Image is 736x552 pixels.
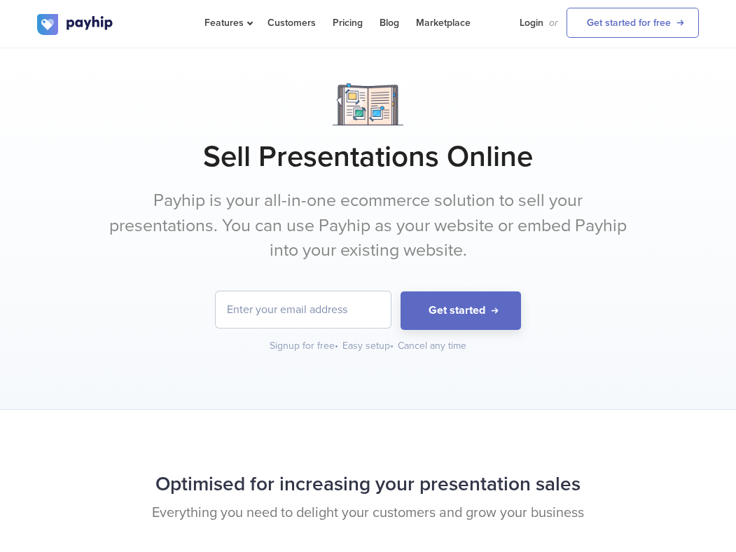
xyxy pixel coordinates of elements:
p: Everything you need to delight your customers and grow your business [37,503,700,523]
div: Easy setup [342,339,395,353]
img: Notebook.png [333,83,403,125]
span: Features [204,17,251,29]
div: Cancel any time [398,339,466,353]
img: logo.svg [37,14,114,35]
span: • [335,340,338,352]
a: Get started for free [567,8,699,38]
h2: Optimised for increasing your presentation sales [37,466,700,503]
h1: Sell Presentations Online [37,139,700,174]
button: Get started [401,291,521,330]
p: Payhip is your all-in-one ecommerce solution to sell your presentations. You can use Payhip as yo... [106,188,631,263]
input: Enter your email address [216,291,391,328]
div: Signup for free [270,339,340,353]
span: • [390,340,394,352]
